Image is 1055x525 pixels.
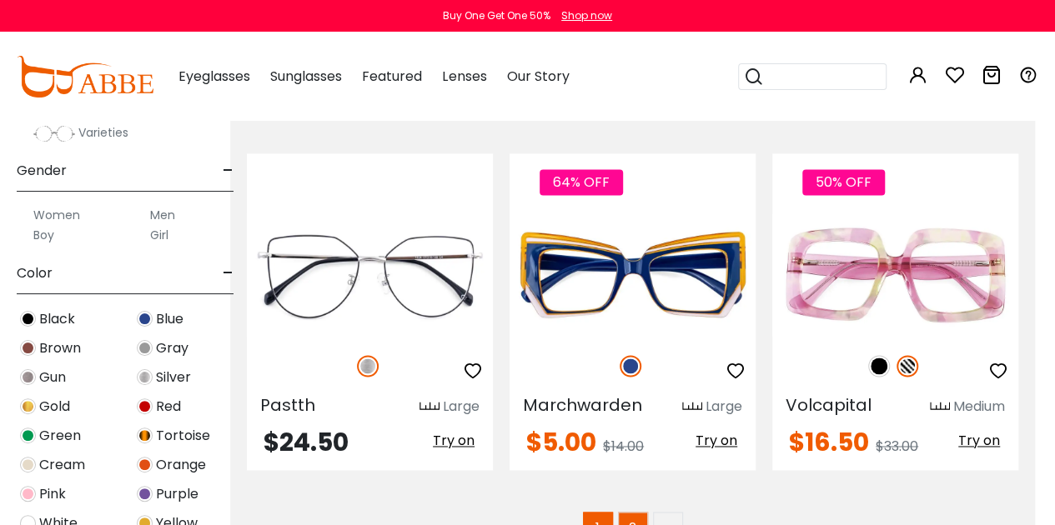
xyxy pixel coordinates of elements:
span: Brown [39,338,81,358]
img: Pattern Volcapital - Acetate ,Universal Bridge Fit [772,213,1018,336]
span: 64% OFF [540,169,623,195]
span: Green [39,426,81,446]
span: Eyeglasses [178,67,250,86]
img: Blue [137,311,153,327]
span: Our Story [506,67,569,86]
img: size ruler [419,401,440,413]
span: Red [156,397,181,417]
span: Volcapital [786,393,872,417]
div: Large [706,397,742,417]
img: Red [137,398,153,414]
span: $24.50 [264,424,349,460]
button: Try on [691,430,742,452]
span: Sunglasses [270,67,342,86]
span: $33.00 [876,437,918,456]
span: - [223,151,234,191]
span: Try on [696,431,737,450]
span: Try on [958,431,1000,450]
img: Gray [137,340,153,356]
div: Shop now [561,8,612,23]
span: Pastth [260,393,315,417]
img: Tortoise [137,427,153,443]
img: Cream [20,457,36,472]
img: Brown [20,340,36,356]
img: Blue Marchwarden - Plastic ,Universal Bridge Fit [510,213,756,336]
span: Marchwarden [523,393,642,417]
div: Large [443,397,480,417]
img: size ruler [930,401,950,413]
img: Gold [20,398,36,414]
span: 50% OFF [802,169,885,195]
img: Silver Pastth - Metal ,Adjust Nose Pads [247,213,493,336]
span: Gun [39,367,66,387]
div: Medium [953,397,1005,417]
span: Gray [156,338,188,358]
img: Orange [137,457,153,472]
div: Buy One Get One 50% [443,8,550,23]
img: Silver [137,369,153,385]
img: Pattern [897,355,918,377]
span: Lenses [442,67,486,86]
label: Boy [33,225,54,245]
span: Featured [362,67,422,86]
span: Gender [17,151,67,191]
span: $16.50 [789,424,869,460]
span: Pink [39,484,66,504]
label: Women [33,205,80,225]
img: Black [20,311,36,327]
span: Silver [156,367,191,387]
img: Black [868,355,890,377]
span: $14.00 [603,437,644,456]
span: Cream [39,455,85,475]
a: Shop now [553,8,612,22]
span: Try on [433,431,475,450]
span: Purple [156,484,198,504]
label: Men [150,205,175,225]
span: $5.00 [526,424,596,460]
span: Black [39,309,75,329]
span: Tortoise [156,426,210,446]
span: Varieties [78,124,128,141]
img: Green [20,427,36,443]
img: Purple [137,486,153,502]
img: Gun [20,369,36,385]
img: abbeglasses.com [17,56,153,97]
img: Silver [357,355,379,377]
span: Gold [39,397,70,417]
img: Varieties.png [33,125,75,142]
img: Pink [20,486,36,502]
img: size ruler [682,401,702,413]
button: Try on [953,430,1005,452]
button: Try on [428,430,480,452]
span: Blue [156,309,183,329]
img: Blue [620,355,641,377]
span: Orange [156,455,206,475]
span: - [223,253,234,293]
label: Girl [150,225,168,245]
span: Color [17,253,53,293]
